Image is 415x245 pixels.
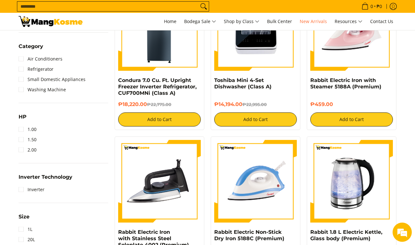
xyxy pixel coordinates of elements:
span: Inverter Technology [19,175,72,180]
img: https://mangkosme.com/products/rabbit-electric-non-stick-dry-iron-5188c-class-a [214,140,297,223]
a: 20L [19,234,35,245]
a: Rabbit Electric Iron with Steamer 5188A (Premium) [310,77,381,90]
button: Add to Cart [118,112,201,127]
span: New Arrivals [300,18,327,24]
a: New Arrivals [297,13,330,30]
a: Washing Machine [19,85,66,95]
a: Refrigerator [19,64,53,74]
span: ₱0 [376,4,383,9]
a: Home [161,13,180,30]
h6: ₱14,194.00 [214,101,297,108]
a: Rabbit 1.8 L Electric Kettle, Glass body (Premium) [310,229,382,241]
img: New Arrivals: Fresh Release from The Premium Brands l Mang Kosme [19,16,83,27]
a: 2.00 [19,145,37,155]
textarea: Type your message and hit 'Enter' [3,175,122,197]
a: Shop by Class [221,13,263,30]
button: Add to Cart [214,112,297,127]
a: Bulk Center [264,13,295,30]
h6: ₱18,220.00 [118,101,201,108]
div: Chat with us now [33,36,108,44]
summary: Open [19,44,43,54]
span: Home [164,18,176,24]
a: Rabbit Electric Non-Stick Dry Iron 5188C (Premium) [214,229,284,241]
span: Size [19,214,29,219]
a: 1.00 [19,124,37,135]
span: Category [19,44,43,49]
img: https://mangkosme.com/products/rabbit-electric-iron-with-stainless-steel-soleplate-4002-class-a [118,140,201,223]
summary: Open [19,175,72,184]
span: Contact Us [370,18,393,24]
a: 1L [19,224,32,234]
a: Air Conditioners [19,54,62,64]
a: Condura 7.0 Cu. Ft. Upright Freezer Inverter Refrigerator, CUF700MNi (Class A) [118,77,197,96]
del: ₱22,775.00 [147,102,171,107]
nav: Main Menu [89,13,396,30]
span: We're online! [37,81,88,145]
a: Contact Us [367,13,396,30]
span: Bodega Sale [184,18,216,26]
summary: Open [19,114,27,124]
a: Inverter [19,184,45,195]
button: Add to Cart [310,112,393,127]
a: Small Domestic Appliances [19,74,85,85]
a: Bodega Sale [181,13,219,30]
summary: Open [19,214,29,224]
div: Minimize live chat window [105,3,120,19]
button: Search [199,2,209,11]
img: Rabbit 1.8 L Electric Kettle, Glass body (Premium) [310,140,393,223]
span: HP [19,114,27,119]
span: Bulk Center [267,18,292,24]
a: Toshiba Mini 4-Set Dishwasher (Class A) [214,77,272,90]
span: Resources [335,18,362,26]
span: • [360,3,384,10]
span: Shop by Class [224,18,259,26]
h6: ₱459.00 [310,101,393,108]
a: 1.50 [19,135,37,145]
del: ₱22,995.00 [242,102,267,107]
span: 0 [370,4,374,9]
a: Resources [331,13,366,30]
